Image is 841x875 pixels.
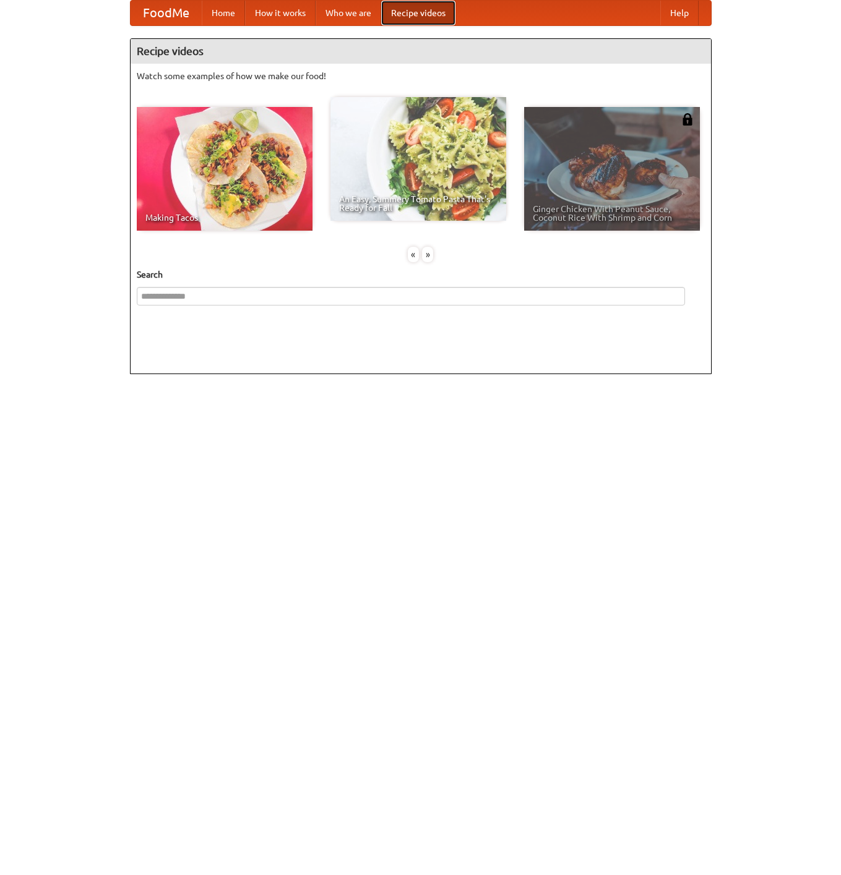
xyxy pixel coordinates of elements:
span: An Easy, Summery Tomato Pasta That's Ready for Fall [339,195,498,212]
h4: Recipe videos [131,39,711,64]
h5: Search [137,268,705,281]
a: An Easy, Summery Tomato Pasta That's Ready for Fall [330,97,506,221]
a: Making Tacos [137,107,313,231]
span: Making Tacos [145,213,304,222]
img: 483408.png [681,113,694,126]
a: Home [202,1,245,25]
a: FoodMe [131,1,202,25]
a: Help [660,1,699,25]
a: How it works [245,1,316,25]
a: Recipe videos [381,1,455,25]
div: » [422,247,433,262]
p: Watch some examples of how we make our food! [137,70,705,82]
a: Who we are [316,1,381,25]
div: « [408,247,419,262]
